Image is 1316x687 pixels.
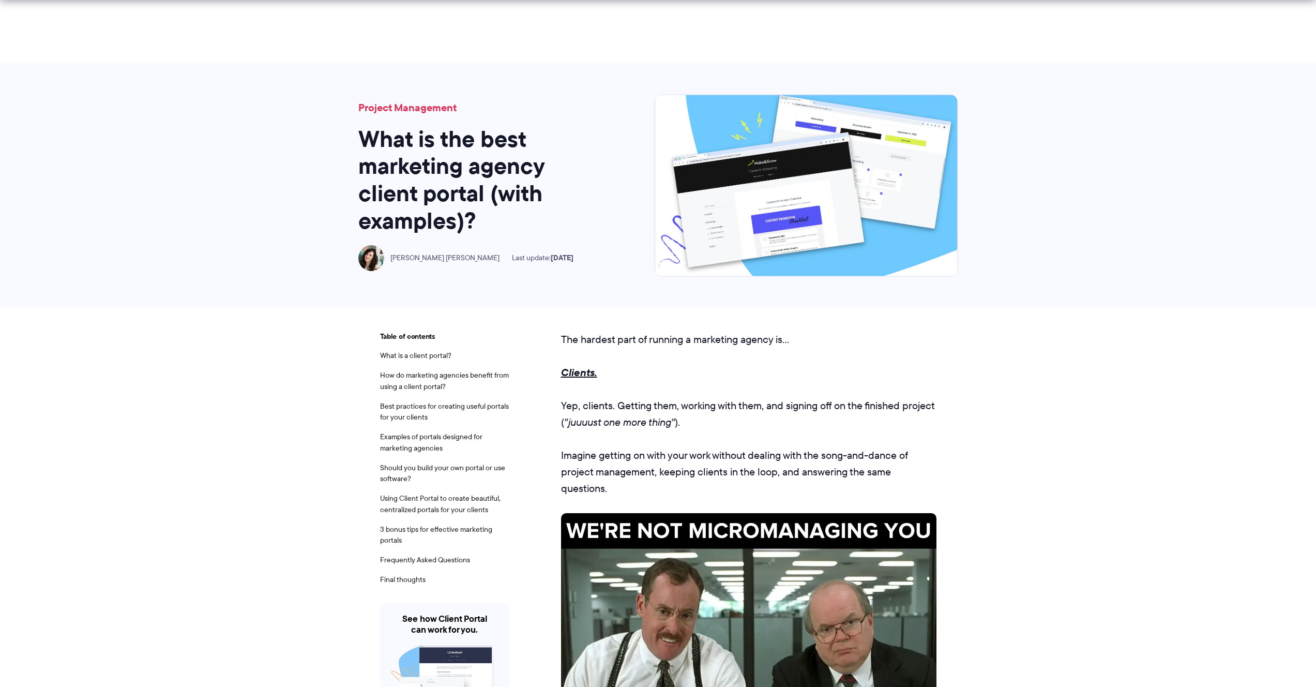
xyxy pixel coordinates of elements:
a: Using Client Portal to create beautiful, centralized portals for your clients [380,493,501,515]
a: Best practices for creating useful portals for your clients [380,401,509,423]
h4: See how Client Portal can work for you. [390,614,499,636]
span: Last update: [512,253,573,262]
a: Should you build your own portal or use software? [380,462,505,484]
span: [PERSON_NAME] [PERSON_NAME] [390,253,500,262]
p: Yep, clients. Getting them, working with them, and signing off on the finished project ( ). [561,397,936,430]
a: Project Management [358,100,457,115]
a: Examples of portals designed for marketing agencies [380,431,482,453]
p: Imagine getting on with your work without dealing with the song-and-dance of project management, ... [561,447,936,497]
time: [DATE] [551,252,573,263]
p: The hardest part of running a marketing agency is... [561,331,936,348]
a: What is a client portal? [380,350,451,361]
a: 3 bonus tips for effective marketing portals [380,524,492,546]
span: Table of contents [380,331,509,342]
a: Final thoughts [380,574,426,585]
strong: Clients. [561,365,597,380]
a: How do marketing agencies benefit from using a client portal? [380,370,509,392]
a: Frequently Asked Questions [380,555,470,565]
h1: What is the best marketing agency client portal (with examples)? [358,126,607,235]
em: "juuuust one more thing" [564,415,675,429]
